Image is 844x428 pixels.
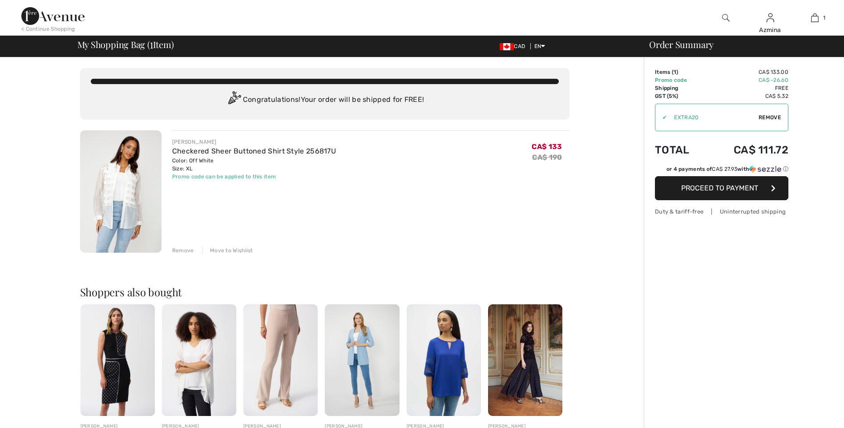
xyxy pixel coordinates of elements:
[172,173,336,181] div: Promo code can be applied to this item
[172,157,336,173] div: Color: Off White Size: XL
[172,138,336,146] div: [PERSON_NAME]
[325,304,399,416] img: Open Front Relaxed Fit Style 236005
[500,43,529,49] span: CAD
[500,43,514,50] img: Canadian Dollar
[172,147,336,155] a: Checkered Sheer Buttoned Shirt Style 256817U
[707,135,788,165] td: CA$ 111.72
[655,165,788,176] div: or 4 payments ofCA$ 27.93withSezzle Click to learn more about Sezzle
[225,91,243,109] img: Congratulation2.svg
[707,76,788,84] td: CA$ -26.60
[767,13,774,22] a: Sign In
[21,25,75,33] div: < Continue Shopping
[655,84,707,92] td: Shipping
[681,184,758,192] span: Proceed to Payment
[749,165,781,173] img: Sezzle
[707,92,788,100] td: CA$ 5.32
[707,84,788,92] td: Free
[150,38,153,49] span: 1
[407,304,481,416] img: Embellished V-Neck Pullover Style 252077
[81,304,155,416] img: Dot Print Sleeveless Sheath Dress Style 251094
[655,113,667,121] div: ✔
[793,12,836,23] a: 1
[655,135,707,165] td: Total
[767,12,774,23] img: My Info
[638,40,839,49] div: Order Summary
[162,304,236,416] img: V-Neck Embroidered Pullover Style 251095
[532,142,562,151] span: CA$ 133
[21,7,85,25] img: 1ère Avenue
[488,304,562,416] img: Floral Lace Pullover Style 219180
[722,12,730,23] img: search the website
[80,130,162,253] img: Checkered Sheer Buttoned Shirt Style 256817U
[748,25,792,35] div: Azmina
[655,76,707,84] td: Promo code
[80,287,569,297] h2: Shoppers also bought
[707,68,788,76] td: CA$ 133.00
[91,91,559,109] div: Congratulations! Your order will be shipped for FREE!
[712,166,737,172] span: CA$ 27.93
[759,113,781,121] span: Remove
[243,304,318,416] img: Flare Trousers Style 251029
[666,165,788,173] div: or 4 payments of with
[202,246,253,254] div: Move to Wishlist
[532,153,562,162] s: CA$ 190
[77,40,174,49] span: My Shopping Bag ( Item)
[667,104,759,131] input: Promo code
[534,43,545,49] span: EN
[811,12,819,23] img: My Bag
[655,176,788,200] button: Proceed to Payment
[655,68,707,76] td: Items ( )
[655,92,707,100] td: GST (5%)
[172,246,194,254] div: Remove
[655,207,788,216] div: Duty & tariff-free | Uninterrupted shipping
[674,69,676,75] span: 1
[823,14,825,22] span: 1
